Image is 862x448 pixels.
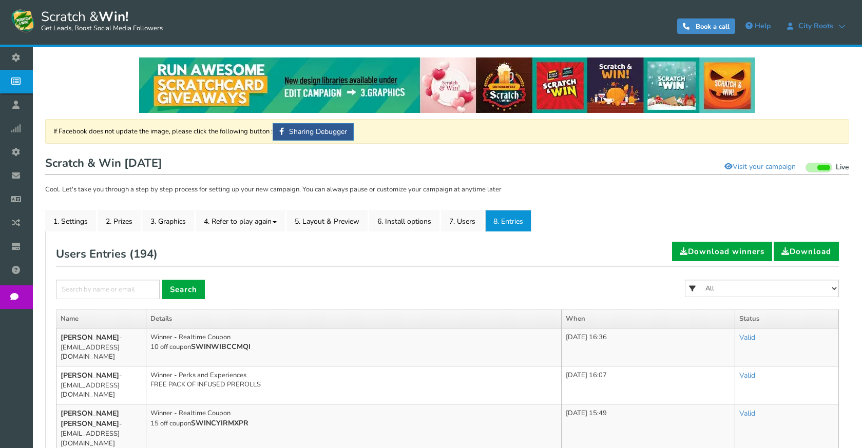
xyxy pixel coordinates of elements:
[672,242,772,261] a: Download winners
[739,408,755,418] a: Valid
[561,328,735,366] td: [DATE] 16:36
[696,22,730,31] span: Book a call
[142,210,194,231] a: 3. Graphics
[56,310,146,328] th: Name
[41,25,163,33] small: Get Leads, Boost Social Media Followers
[56,366,146,404] td: - [EMAIL_ADDRESS][DOMAIN_NAME]
[774,242,839,261] a: Download
[36,8,163,33] span: Scratch &
[191,342,251,352] b: SWINWIBCCMQI
[677,18,735,34] a: Book a call
[561,366,735,404] td: [DATE] 16:07
[441,210,484,231] a: 7. Users
[45,185,849,195] p: Cool. Let's take you through a step by step process for setting up your new campaign. You can alw...
[56,328,146,366] td: - [EMAIL_ADDRESS][DOMAIN_NAME]
[718,158,802,176] a: Visit your campaign
[133,246,154,262] span: 194
[146,366,562,404] td: Winner - Perks and Experiences FREE PACK OF INFUSED PREROLLS
[735,310,838,328] th: Status
[273,123,354,141] a: Sharing Debugger
[561,310,735,328] th: When
[146,328,562,366] td: Winner - Realtime Coupon 10 off coupon
[45,154,849,174] h1: Scratch & Win [DATE]
[819,405,862,448] iframe: LiveChat chat widget
[196,210,285,231] a: 4. Refer to play again
[139,57,755,113] img: festival-poster-2020.webp
[61,371,119,380] b: [PERSON_NAME]
[739,371,755,380] a: Valid
[45,210,96,231] a: 1. Settings
[45,119,849,144] div: If Facebook does not update the image, please click the following button :
[755,21,771,31] span: Help
[10,8,163,33] a: Scratch &Win! Get Leads, Boost Social Media Followers
[99,8,128,26] strong: Win!
[162,280,205,299] a: Search
[56,242,158,266] h2: Users Entries ( )
[740,18,776,34] a: Help
[61,408,119,428] b: [PERSON_NAME] [PERSON_NAME]
[191,418,248,428] b: SWINCYIRMXPR
[485,210,531,231] a: 8. Entries
[98,210,141,231] a: 2. Prizes
[56,280,160,299] input: Search by name or email
[369,210,439,231] a: 6. Install options
[286,210,368,231] a: 5. Layout & Preview
[793,22,838,30] span: City Roots
[836,163,849,172] span: Live
[146,310,562,328] th: Details
[61,333,119,342] b: [PERSON_NAME]
[10,8,36,33] img: Scratch and Win
[739,333,755,342] a: Valid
